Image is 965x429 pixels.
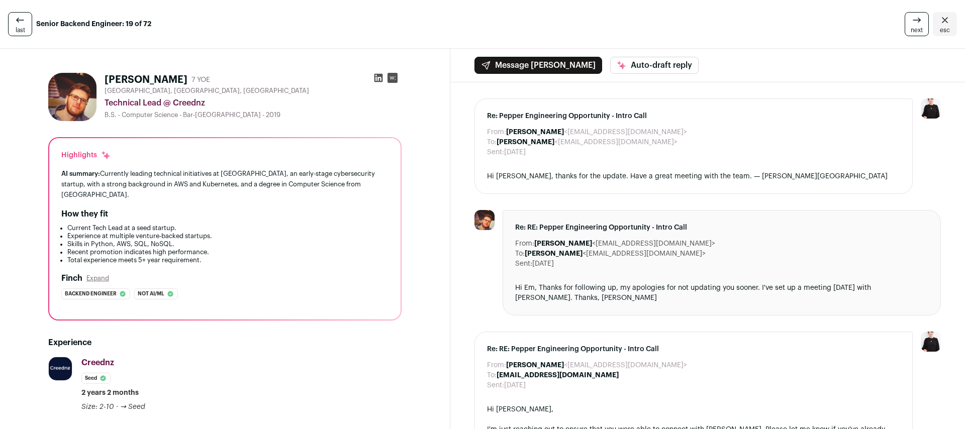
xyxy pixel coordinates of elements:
span: · [116,402,118,412]
div: Hi Em, Thanks for following up, my apologies for not updating you sooner. I've set up a meeting [... [515,283,928,303]
dd: <[EMAIL_ADDRESS][DOMAIN_NAME]> [497,137,678,147]
a: next [905,12,929,36]
dt: To: [487,370,497,380]
h2: How they fit [61,208,108,220]
img: ebdca098b35c839a4cef14445d2e655bbd056124541a599d4f18335444d16266.jpg [474,210,495,230]
span: Re: RE: Pepper Engineering Opportunity - Intro Call [487,344,900,354]
li: Current Tech Lead at a seed startup. [67,224,389,232]
button: Message [PERSON_NAME] [474,57,602,74]
div: Technical Lead @ Creednz [105,97,402,109]
div: Hi [PERSON_NAME], thanks for the update. Have a great meeting with the team. — [PERSON_NAME][GEOG... [487,171,900,181]
h2: Experience [48,337,402,349]
span: Size: 2-10 [81,403,114,410]
strong: Senior Backend Engineer: 19 of 72 [36,19,151,29]
b: [PERSON_NAME] [506,129,564,136]
li: Recent promotion indicates high performance. [67,248,389,256]
span: next [911,26,923,34]
div: B.S. - Computer Science - Bar-[GEOGRAPHIC_DATA] - 2019 [105,111,402,119]
dd: <[EMAIL_ADDRESS][DOMAIN_NAME]> [534,239,715,249]
dt: Sent: [515,259,532,269]
span: esc [940,26,950,34]
img: 9240684-medium_jpg [921,98,941,119]
dt: From: [487,127,506,137]
dd: [DATE] [504,147,526,157]
dd: <[EMAIL_ADDRESS][DOMAIN_NAME]> [525,249,706,259]
span: → Seed [120,403,145,410]
button: Expand [86,274,109,282]
a: Close [933,12,957,36]
dt: Sent: [487,380,504,390]
dd: [DATE] [532,259,554,269]
dt: Sent: [487,147,504,157]
dd: <[EMAIL_ADDRESS][DOMAIN_NAME]> [506,360,687,370]
dt: From: [515,239,534,249]
span: Creednz [81,359,114,367]
b: [PERSON_NAME] [497,139,554,146]
div: Hi [PERSON_NAME], [487,404,900,414]
li: Total experience meets 5+ year requirement. [67,256,389,264]
li: Skills in Python, AWS, SQL, NoSQL. [67,240,389,248]
b: [PERSON_NAME] [525,250,583,257]
span: Re: RE: Pepper Engineering Opportunity - Intro Call [515,223,928,233]
h1: [PERSON_NAME] [105,73,187,87]
span: AI summary: [61,170,100,177]
b: [PERSON_NAME] [506,362,564,369]
span: 2 years 2 months [81,388,139,398]
dt: From: [487,360,506,370]
button: Auto-draft reply [610,57,699,74]
span: Re: Pepper Engineering Opportunity - Intro Call [487,111,900,121]
li: Seed [81,373,111,384]
dt: To: [487,137,497,147]
a: last [8,12,32,36]
b: [EMAIL_ADDRESS][DOMAIN_NAME] [497,372,619,379]
img: ebdca098b35c839a4cef14445d2e655bbd056124541a599d4f18335444d16266.jpg [48,73,96,121]
div: Currently leading technical initiatives at [GEOGRAPHIC_DATA], an early-stage cybersecurity startu... [61,168,389,200]
dd: [DATE] [504,380,526,390]
span: Not ai/ml [138,289,164,299]
dd: <[EMAIL_ADDRESS][DOMAIN_NAME]> [506,127,687,137]
img: 10bf1b63a3d33b98a222e8dbcd2c54e47acabe3acf4b5d00a47e1d997536490c.jpg [49,357,72,380]
dt: To: [515,249,525,259]
div: Highlights [61,150,111,160]
span: Backend engineer [65,289,117,299]
img: 9240684-medium_jpg [921,332,941,352]
div: 7 YOE [191,75,210,85]
span: [GEOGRAPHIC_DATA], [GEOGRAPHIC_DATA], [GEOGRAPHIC_DATA] [105,87,309,95]
li: Experience at multiple venture-backed startups. [67,232,389,240]
b: [PERSON_NAME] [534,240,592,247]
span: last [16,26,25,34]
h2: Finch [61,272,82,284]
